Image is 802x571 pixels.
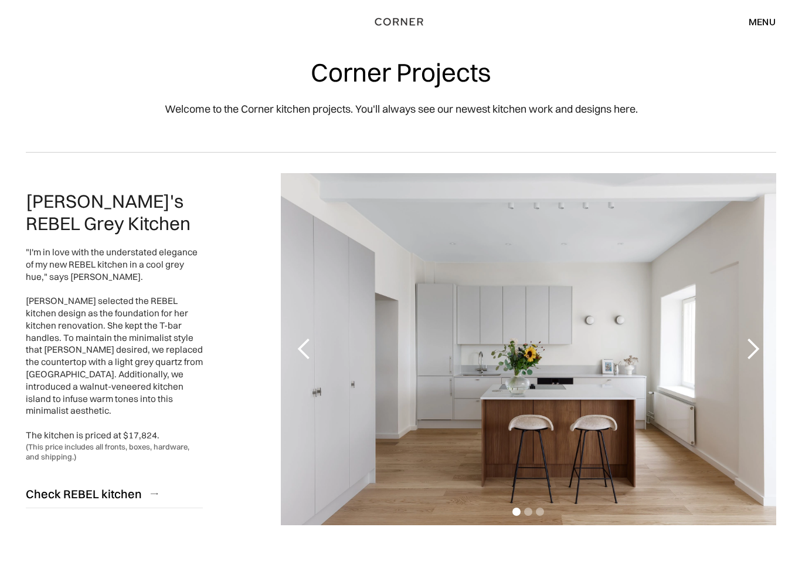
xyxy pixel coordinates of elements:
a: Check REBEL kitchen [26,479,203,508]
h1: Corner Projects [311,59,491,86]
p: Welcome to the Corner kitchen projects. You'll always see our newest kitchen work and designs here. [165,101,638,117]
div: menu [737,12,776,32]
div: Show slide 3 of 3 [536,508,544,516]
div: next slide [729,173,776,525]
div: (This price includes all fronts, boxes, hardware, and shipping.) [26,442,203,462]
h2: [PERSON_NAME]'s REBEL Grey Kitchen [26,190,203,235]
div: previous slide [281,173,328,525]
div: carousel [281,173,776,525]
div: Check REBEL kitchen [26,486,142,502]
div: menu [749,17,776,26]
div: 1 of 3 [281,173,776,525]
div: Show slide 2 of 3 [524,508,532,516]
div: "I'm in love with the understated elegance of my new REBEL kitchen in a cool grey hue," says [PER... [26,246,203,442]
div: Show slide 1 of 3 [512,508,521,516]
a: home [358,14,444,29]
